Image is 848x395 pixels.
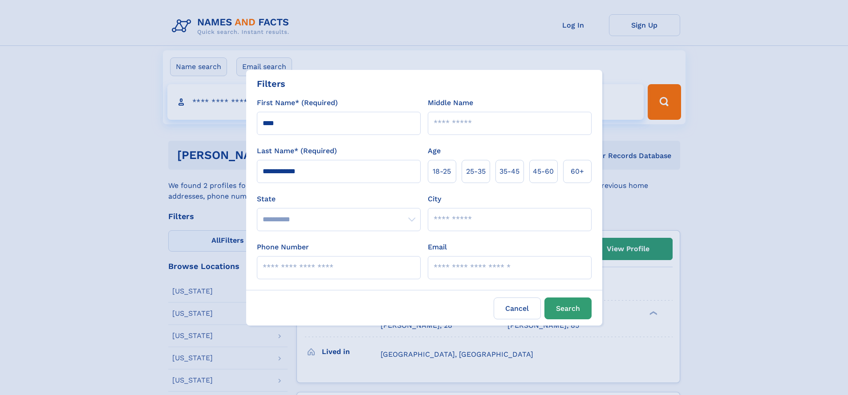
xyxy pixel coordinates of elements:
[533,166,554,177] span: 45‑60
[257,146,337,156] label: Last Name* (Required)
[494,297,541,319] label: Cancel
[466,166,486,177] span: 25‑35
[257,77,285,90] div: Filters
[571,166,584,177] span: 60+
[499,166,519,177] span: 35‑45
[428,242,447,252] label: Email
[257,98,338,108] label: First Name* (Required)
[428,98,473,108] label: Middle Name
[257,194,421,204] label: State
[428,194,441,204] label: City
[433,166,451,177] span: 18‑25
[257,242,309,252] label: Phone Number
[544,297,592,319] button: Search
[428,146,441,156] label: Age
